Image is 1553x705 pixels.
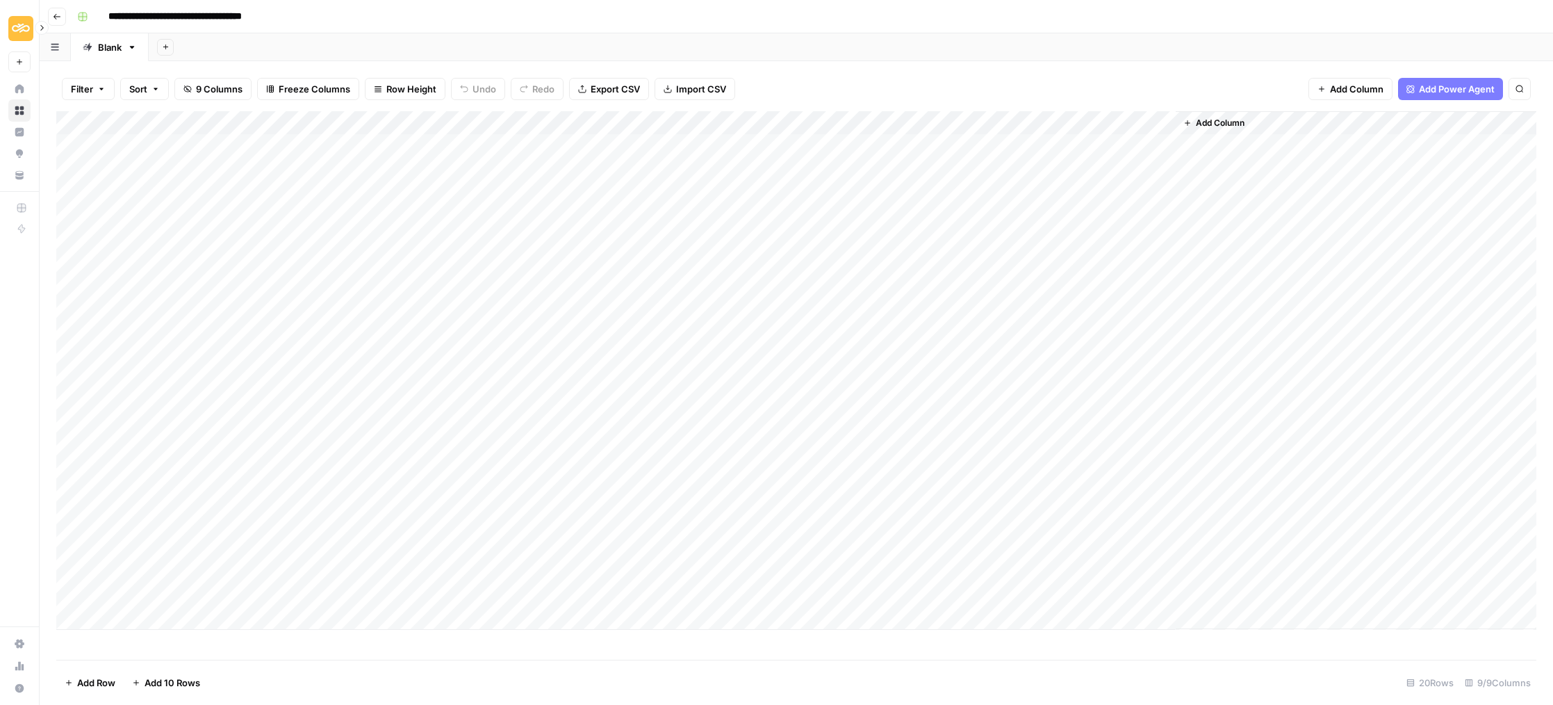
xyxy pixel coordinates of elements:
a: Blank [71,33,149,61]
a: Browse [8,99,31,122]
a: Insights [8,121,31,143]
span: Undo [473,82,496,96]
button: Add Column [1308,78,1392,100]
button: Sort [120,78,169,100]
div: 20 Rows [1401,672,1459,694]
span: Add 10 Rows [145,676,200,690]
button: Add Row [56,672,124,694]
a: Settings [8,633,31,655]
a: Opportunities [8,143,31,165]
button: Help + Support [8,677,31,699]
span: 9 Columns [196,82,243,96]
span: Sort [129,82,147,96]
button: Freeze Columns [257,78,359,100]
span: Row Height [386,82,436,96]
span: Freeze Columns [279,82,350,96]
button: Add Column [1178,114,1250,132]
span: Export CSV [591,82,640,96]
button: Filter [62,78,115,100]
button: Add Power Agent [1398,78,1503,100]
span: Redo [532,82,554,96]
button: Export CSV [569,78,649,100]
button: Undo [451,78,505,100]
span: Filter [71,82,93,96]
span: Add Column [1196,117,1244,129]
button: Add 10 Rows [124,672,208,694]
span: Add Power Agent [1419,82,1495,96]
span: Import CSV [676,82,726,96]
a: Your Data [8,164,31,186]
a: Home [8,78,31,100]
button: Redo [511,78,564,100]
div: 9/9 Columns [1459,672,1536,694]
span: Add Row [77,676,115,690]
button: Import CSV [655,78,735,100]
button: Row Height [365,78,445,100]
button: Workspace: Sinch [8,11,31,46]
button: 9 Columns [174,78,252,100]
img: Sinch Logo [8,16,33,41]
div: Blank [98,40,122,54]
span: Add Column [1330,82,1383,96]
a: Usage [8,655,31,677]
